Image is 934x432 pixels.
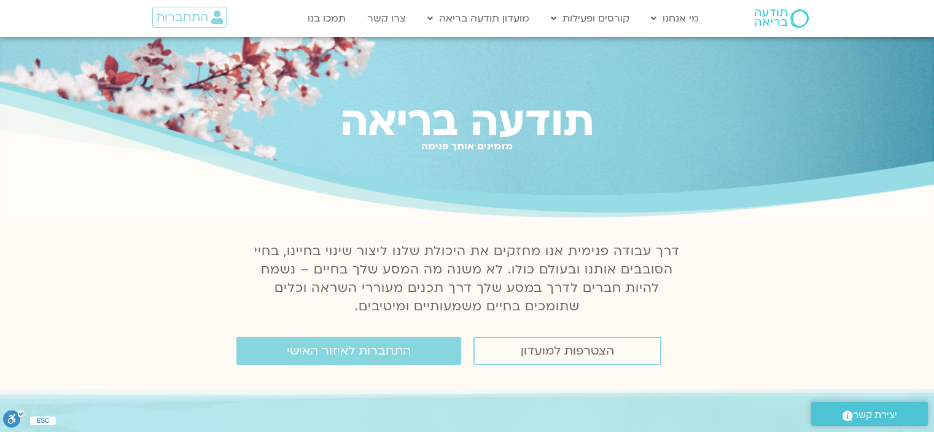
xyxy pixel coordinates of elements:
a: צרו קשר [361,7,412,30]
a: מועדון תודעה בריאה [421,7,535,30]
a: יצירת קשר [811,402,928,426]
a: תמכו בנו [302,7,352,30]
span: התחברות [156,10,208,24]
span: התחברות לאיזור האישי [287,344,411,358]
a: התחברות לאיזור האישי [236,337,461,365]
p: דרך עבודה פנימית אנו מחזקים את היכולת שלנו ליצור שינוי בחיינו, בחיי הסובבים אותנו ובעולם כולו. לא... [247,242,687,316]
a: קורסים ופעילות [545,7,636,30]
img: תודעה בריאה [755,9,809,28]
a: מי אנחנו [645,7,705,30]
span: יצירת קשר [853,407,897,423]
a: הצטרפות למועדון [473,337,661,365]
a: התחברות [152,7,227,28]
span: הצטרפות למועדון [521,344,614,358]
